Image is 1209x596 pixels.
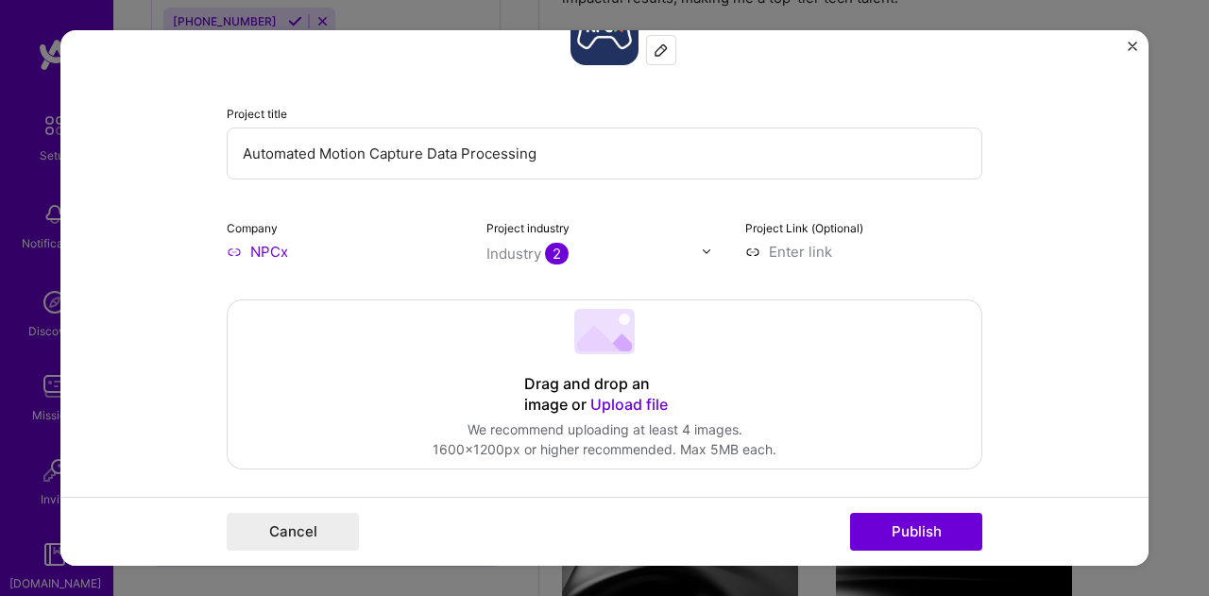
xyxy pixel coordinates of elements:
[486,244,569,264] div: Industry
[433,439,776,459] div: 1600x1200px or higher recommended. Max 5MB each.
[227,513,359,551] button: Cancel
[227,221,278,235] label: Company
[647,36,675,64] div: Edit
[524,374,685,416] div: Drag and drop an image or
[745,221,863,235] label: Project Link (Optional)
[850,513,982,551] button: Publish
[227,107,287,121] label: Project title
[227,128,982,179] input: Enter the name of the project
[433,419,776,439] div: We recommend uploading at least 4 images.
[486,221,570,235] label: Project industry
[545,243,569,264] span: 2
[701,246,712,257] img: drop icon
[227,299,982,469] div: Drag and drop an image or Upload fileWe recommend uploading at least 4 images.1600x1200px or high...
[745,242,982,262] input: Enter link
[654,43,669,58] img: Edit
[227,242,464,262] input: Enter name or website
[590,395,668,414] span: Upload file
[1128,42,1137,61] button: Close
